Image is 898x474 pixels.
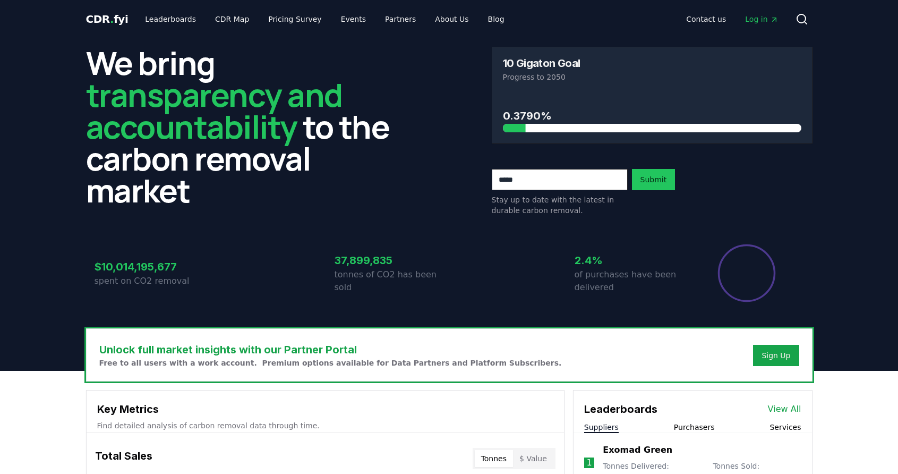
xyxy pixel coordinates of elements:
[136,10,512,29] nav: Main
[678,10,786,29] nav: Main
[480,10,513,29] a: Blog
[584,401,657,417] h3: Leaderboards
[753,345,799,366] button: Sign Up
[586,456,592,469] p: 1
[377,10,424,29] a: Partners
[335,268,449,294] p: tonnes of CO2 has been sold
[86,12,129,27] a: CDR.fyi
[584,422,619,433] button: Suppliers
[674,422,715,433] button: Purchasers
[503,108,801,124] h3: 0.3790%
[492,194,628,216] p: Stay up to date with the latest in durable carbon removal.
[503,58,580,69] h3: 10 Gigaton Goal
[97,420,553,431] p: Find detailed analysis of carbon removal data through time.
[426,10,477,29] a: About Us
[632,169,675,190] button: Submit
[95,275,209,287] p: spent on CO2 removal
[717,243,776,303] div: Percentage of sales delivered
[95,259,209,275] h3: $10,014,195,677
[99,342,562,358] h3: Unlock full market insights with our Partner Portal
[768,403,801,416] a: View All
[99,358,562,368] p: Free to all users with a work account. Premium options available for Data Partners and Platform S...
[475,450,513,467] button: Tonnes
[737,10,786,29] a: Log in
[136,10,204,29] a: Leaderboards
[762,350,790,361] a: Sign Up
[575,268,689,294] p: of purchases have been delivered
[503,72,801,82] p: Progress to 2050
[86,47,407,206] h2: We bring to the carbon removal market
[260,10,330,29] a: Pricing Survey
[335,252,449,268] h3: 37,899,835
[86,73,343,148] span: transparency and accountability
[603,444,672,456] a: Exomad Green
[207,10,258,29] a: CDR Map
[575,252,689,268] h3: 2.4%
[97,401,553,417] h3: Key Metrics
[110,13,114,26] span: .
[332,10,374,29] a: Events
[769,422,801,433] button: Services
[86,13,129,26] span: CDR fyi
[678,10,734,29] a: Contact us
[513,450,553,467] button: $ Value
[745,14,778,24] span: Log in
[95,448,152,469] h3: Total Sales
